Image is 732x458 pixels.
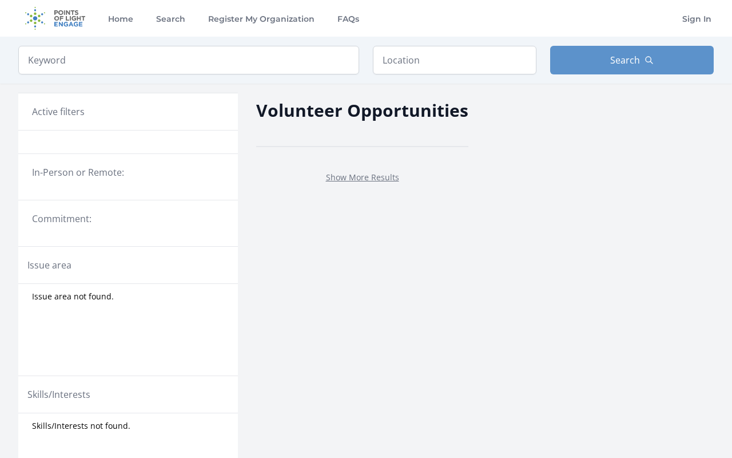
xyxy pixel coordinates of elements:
legend: Commitment: [32,212,224,226]
a: Show More Results [326,172,399,183]
span: Skills/Interests not found. [32,420,130,432]
legend: In-Person or Remote: [32,165,224,179]
input: Keyword [18,46,359,74]
input: Location [373,46,536,74]
legend: Skills/Interests [27,388,90,401]
h2: Volunteer Opportunities [256,97,468,123]
button: Search [550,46,714,74]
legend: Issue area [27,258,71,272]
h3: Active filters [32,105,85,119]
span: Search [610,53,640,67]
span: Issue area not found. [32,291,114,302]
